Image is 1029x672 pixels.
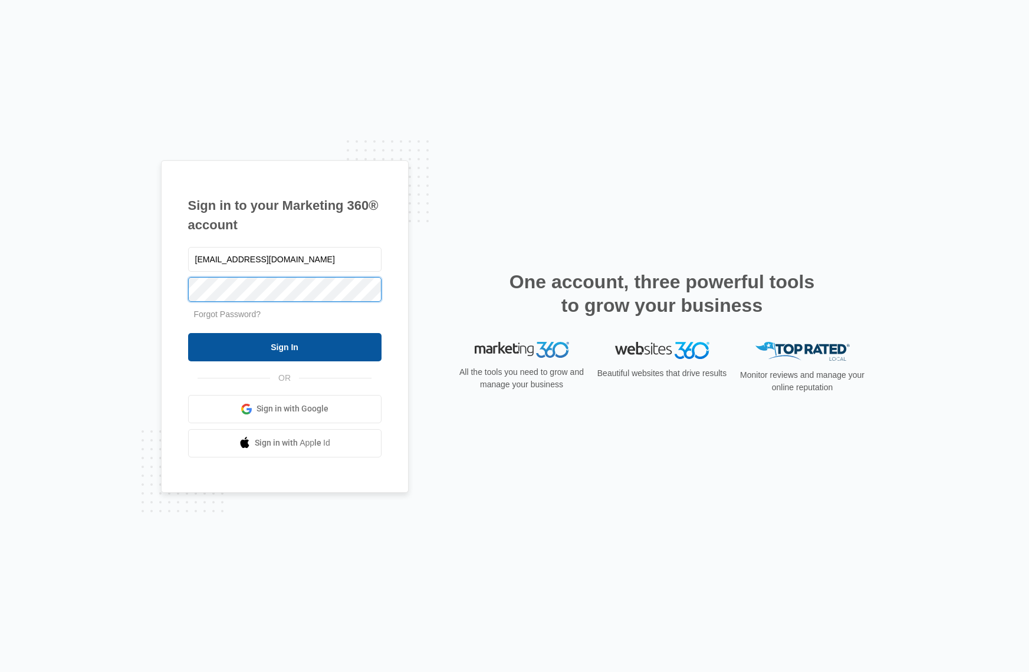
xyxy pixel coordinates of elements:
[255,437,330,449] span: Sign in with Apple Id
[506,270,818,317] h2: One account, three powerful tools to grow your business
[755,342,850,361] img: Top Rated Local
[188,395,382,423] a: Sign in with Google
[188,429,382,457] a: Sign in with Apple Id
[475,342,569,358] img: Marketing 360
[188,333,382,361] input: Sign In
[257,403,328,415] span: Sign in with Google
[188,196,382,235] h1: Sign in to your Marketing 360® account
[188,247,382,272] input: Email
[270,372,299,384] span: OR
[456,366,588,391] p: All the tools you need to grow and manage your business
[737,369,869,394] p: Monitor reviews and manage your online reputation
[194,309,261,319] a: Forgot Password?
[596,367,728,380] p: Beautiful websites that drive results
[615,342,709,359] img: Websites 360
